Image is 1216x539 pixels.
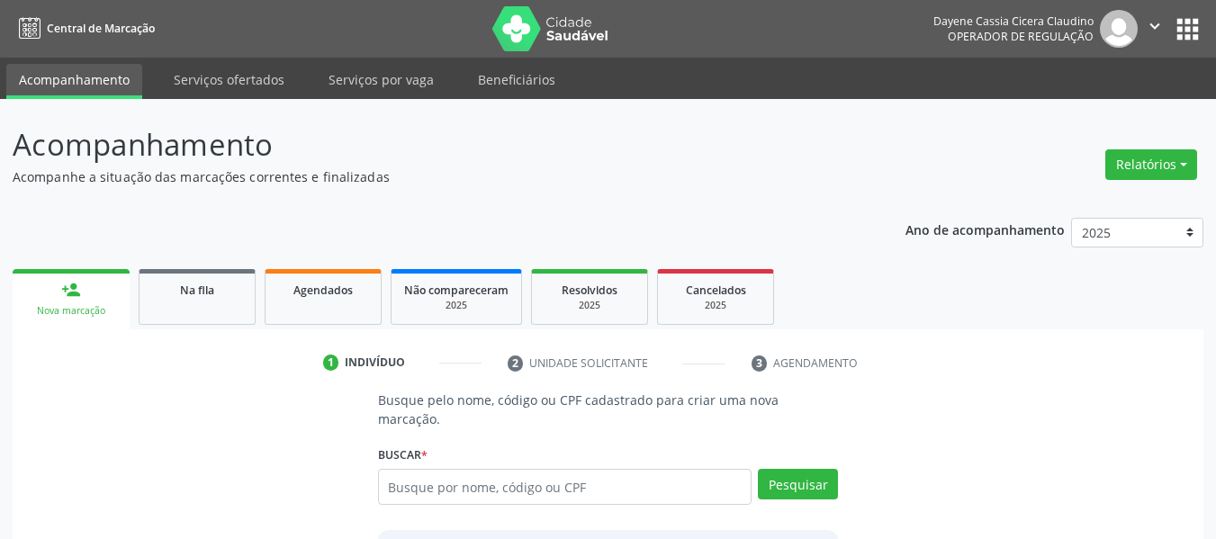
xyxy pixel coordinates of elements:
p: Ano de acompanhamento [905,218,1065,240]
img: img [1100,10,1138,48]
div: 2025 [404,299,509,312]
a: Central de Marcação [13,13,155,43]
a: Acompanhamento [6,64,142,99]
a: Serviços por vaga [316,64,446,95]
button:  [1138,10,1172,48]
label: Buscar [378,441,428,469]
div: Dayene Cassia Cicera Claudino [933,13,1094,29]
input: Busque por nome, código ou CPF [378,469,752,505]
span: Central de Marcação [47,21,155,36]
p: Acompanhe a situação das marcações correntes e finalizadas [13,167,846,186]
span: Operador de regulação [948,29,1094,44]
i:  [1145,16,1165,36]
div: Indivíduo [345,355,405,371]
a: Beneficiários [465,64,568,95]
p: Acompanhamento [13,122,846,167]
button: apps [1172,13,1203,45]
span: Resolvidos [562,283,617,298]
div: 2025 [545,299,635,312]
span: Na fila [180,283,214,298]
a: Serviços ofertados [161,64,297,95]
p: Busque pelo nome, código ou CPF cadastrado para criar uma nova marcação. [378,391,839,428]
button: Pesquisar [758,469,838,499]
div: Nova marcação [25,304,117,318]
div: person_add [61,280,81,300]
span: Não compareceram [404,283,509,298]
div: 1 [323,355,339,371]
button: Relatórios [1105,149,1197,180]
div: 2025 [671,299,761,312]
span: Agendados [293,283,353,298]
span: Cancelados [686,283,746,298]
